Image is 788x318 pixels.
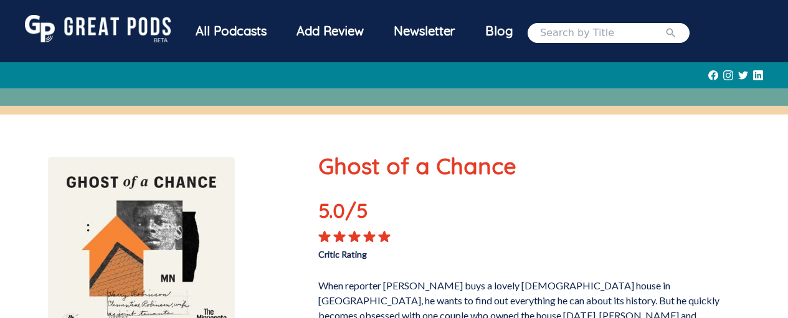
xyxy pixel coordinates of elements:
[282,15,379,47] a: Add Review
[379,15,470,47] div: Newsletter
[470,15,528,47] a: Blog
[379,15,470,50] a: Newsletter
[318,243,533,261] p: Critic Rating
[540,26,665,40] input: Search by Title
[181,15,282,47] div: All Podcasts
[318,195,404,230] p: 5.0 /5
[181,15,282,50] a: All Podcasts
[25,15,171,42] img: GreatPods
[318,149,748,183] p: Ghost of a Chance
